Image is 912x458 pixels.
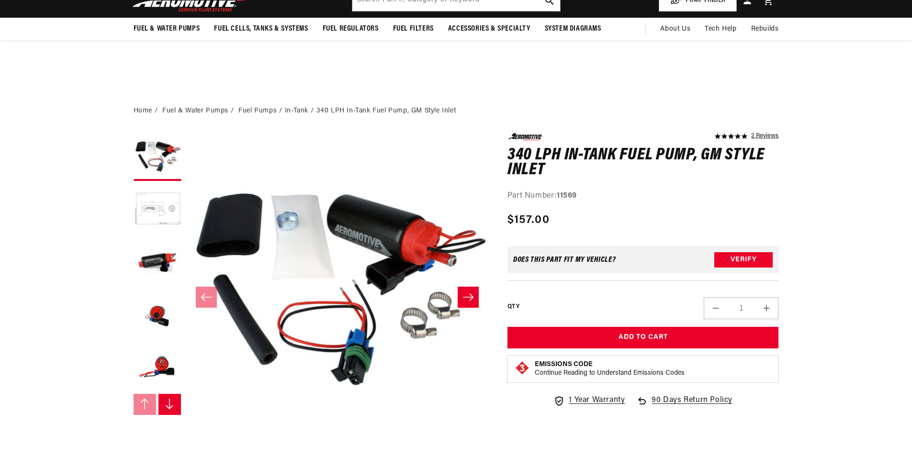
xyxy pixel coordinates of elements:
[744,18,786,41] summary: Rebuilds
[316,106,456,116] li: 340 LPH In-Tank Fuel Pump, GM Style Inlet
[507,190,779,202] div: Part Number:
[448,24,530,34] span: Accessories & Specialty
[751,24,779,34] span: Rebuilds
[315,18,386,40] summary: Fuel Regulators
[636,394,732,416] a: 90 Days Return Policy
[158,394,181,415] button: Slide right
[751,133,778,140] a: 2 reviews
[441,18,538,40] summary: Accessories & Specialty
[557,192,577,200] strong: 11569
[553,394,625,407] a: 1 Year Warranty
[196,287,217,308] button: Slide left
[386,18,441,40] summary: Fuel Filters
[515,360,530,376] img: Emissions code
[545,24,601,34] span: System Diagrams
[507,327,779,348] button: Add to Cart
[538,18,608,40] summary: System Diagrams
[207,18,315,40] summary: Fuel Cells, Tanks & Systems
[238,106,277,116] a: Fuel Pumps
[126,18,207,40] summary: Fuel & Water Pumps
[698,18,743,41] summary: Tech Help
[652,394,732,416] span: 90 Days Return Policy
[507,303,519,311] label: QTY
[134,24,200,34] span: Fuel & Water Pumps
[705,24,736,34] span: Tech Help
[323,24,379,34] span: Fuel Regulators
[535,360,685,378] button: Emissions CodeContinue Reading to Understand Emissions Codes
[714,252,773,268] button: Verify
[513,256,616,264] div: Does This part fit My vehicle?
[393,24,434,34] span: Fuel Filters
[162,106,228,116] a: Fuel & Water Pumps
[134,291,181,339] button: Load image 4 in gallery view
[285,106,316,116] li: In-Tank
[134,394,157,415] button: Slide left
[134,186,181,234] button: Load image 2 in gallery view
[214,24,308,34] span: Fuel Cells, Tanks & Systems
[535,369,685,378] p: Continue Reading to Understand Emissions Codes
[134,106,152,116] a: Home
[134,106,779,116] nav: breadcrumbs
[653,18,698,41] a: About Us
[134,238,181,286] button: Load image 3 in gallery view
[507,148,779,178] h1: 340 LPH In-Tank Fuel Pump, GM Style Inlet
[660,25,690,33] span: About Us
[569,394,625,407] span: 1 Year Warranty
[134,344,181,391] button: Load image 5 in gallery view
[535,361,593,368] strong: Emissions Code
[458,287,479,308] button: Slide right
[507,212,550,229] span: $157.00
[134,133,181,181] button: Load image 1 in gallery view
